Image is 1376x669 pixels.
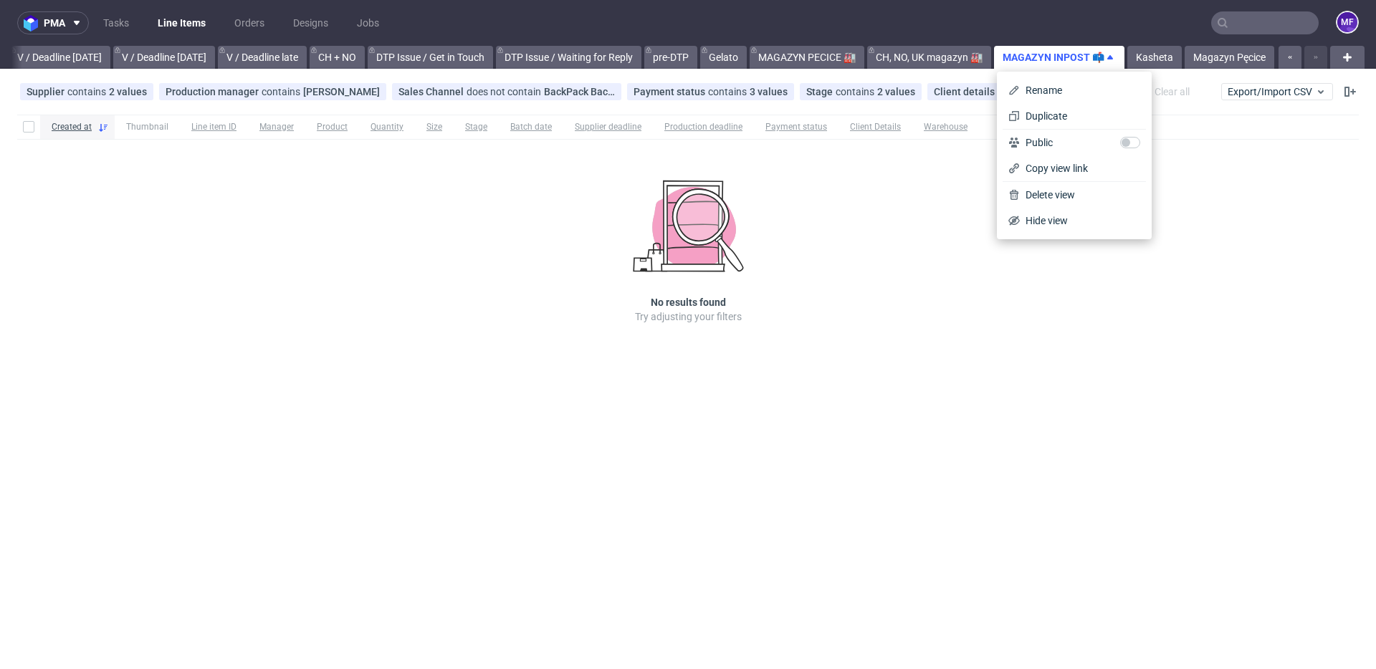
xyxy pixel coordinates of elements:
span: Batch date [510,121,552,133]
span: Export/Import CSV [1228,86,1327,97]
span: Thumbnail [126,121,168,133]
span: Supplier [27,86,67,97]
a: V / Deadline [DATE] [9,46,110,69]
a: MAGAZYN PECICE 🏭 [750,46,864,69]
a: CH, NO, UK magazyn 🏭 [867,46,991,69]
a: Orders [226,11,273,34]
a: CH + NO [310,46,365,69]
div: 2 values [877,86,915,97]
span: contains [67,86,109,97]
a: V / Deadline late [218,46,307,69]
span: Manager [259,121,294,133]
a: Tasks [95,11,138,34]
span: Created at [52,121,92,133]
span: Supplier deadline [575,121,641,133]
a: MAGAZYN INPOST 📫 [994,46,1124,69]
span: Sales Channel [398,86,467,97]
div: Clear all [1152,82,1193,102]
a: Designs [285,11,337,34]
div: 3 values [750,86,788,97]
span: Product [317,121,348,133]
span: contains [708,86,750,97]
span: contains [262,86,303,97]
span: Hide view [1020,213,1140,228]
span: Public [1020,135,1140,150]
span: Client Details [850,121,901,133]
a: Gelato [700,46,747,69]
img: logo [24,15,44,32]
h3: No results found [651,295,726,309]
span: Rename [1020,83,1140,97]
button: Export/Import CSV [1221,83,1333,100]
span: Stage [465,121,487,133]
span: does not contain [467,86,544,97]
span: Warehouse [924,121,967,133]
div: BackPack Back Market [544,86,615,97]
span: Size [426,121,442,133]
span: Copy view link [1020,161,1140,175]
a: pre-DTP [644,46,697,69]
p: Try adjusting your filters [635,309,742,324]
span: Payment status [765,121,827,133]
span: contains [836,86,877,97]
a: Line Items [149,11,214,34]
span: Delete view [1020,188,1140,202]
span: Quantity [371,121,403,133]
a: DTP Issue / Waiting for Reply [496,46,641,69]
a: Jobs [348,11,388,34]
div: 2 values [109,86,147,97]
figcaption: MF [1337,12,1357,32]
span: Stage [806,86,836,97]
span: Production deadline [664,121,742,133]
div: [PERSON_NAME] [303,86,380,97]
span: Payment status [634,86,708,97]
span: Client details [934,86,998,97]
span: Line item ID [191,121,236,133]
a: Magazyn Pęcice [1185,46,1274,69]
a: DTP Issue / Get in Touch [368,46,493,69]
span: Duplicate [1020,109,1140,123]
a: V / Deadline [DATE] [113,46,215,69]
button: pma [17,11,89,34]
span: pma [44,18,65,28]
a: Kasheta [1127,46,1182,69]
span: Production manager [166,86,262,97]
